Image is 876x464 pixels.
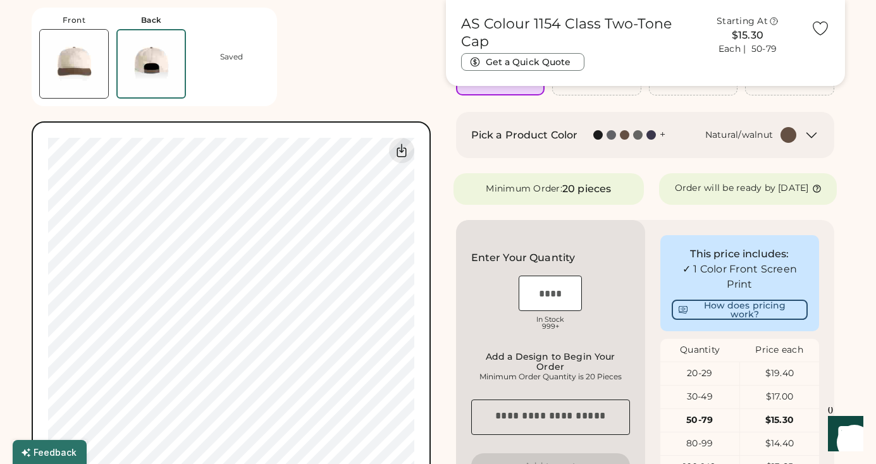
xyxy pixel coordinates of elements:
[693,28,803,43] div: $15.30
[740,437,819,450] div: $14.40
[660,344,740,357] div: Quantity
[519,316,582,330] div: In Stock 999+
[717,15,768,28] div: Starting At
[63,15,86,25] div: Front
[118,30,185,97] img: AS Colour 1154 Natural/walnut Back Thumbnail
[778,182,809,195] div: [DATE]
[816,407,870,461] iframe: Front Chat
[40,30,108,98] img: AS Colour 1154 Natural/walnut Front Thumbnail
[672,300,808,320] button: How does pricing work?
[486,183,562,195] div: Minimum Order:
[660,128,665,142] div: +
[739,344,819,357] div: Price each
[675,182,776,195] div: Order will be ready by
[220,52,243,62] div: Saved
[672,262,808,292] div: ✓ 1 Color Front Screen Print
[475,372,626,382] div: Minimum Order Quantity is 20 Pieces
[719,43,777,56] div: Each | 50-79
[461,15,685,51] h1: AS Colour 1154 Class Two-Tone Cap
[660,391,739,403] div: 30-49
[141,15,162,25] div: Back
[562,181,611,197] div: 20 pieces
[475,351,626,372] div: Add a Design to Begin Your Order
[471,128,578,143] h2: Pick a Product Color
[660,414,739,427] div: 50-79
[660,437,739,450] div: 80-99
[705,129,774,142] div: Natural/walnut
[389,138,414,163] div: Download Back Mockup
[471,250,576,266] h2: Enter Your Quantity
[672,247,808,262] div: This price includes:
[660,367,739,380] div: 20-29
[740,414,819,427] div: $15.30
[740,367,819,380] div: $19.40
[461,53,584,71] button: Get a Quick Quote
[740,391,819,403] div: $17.00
